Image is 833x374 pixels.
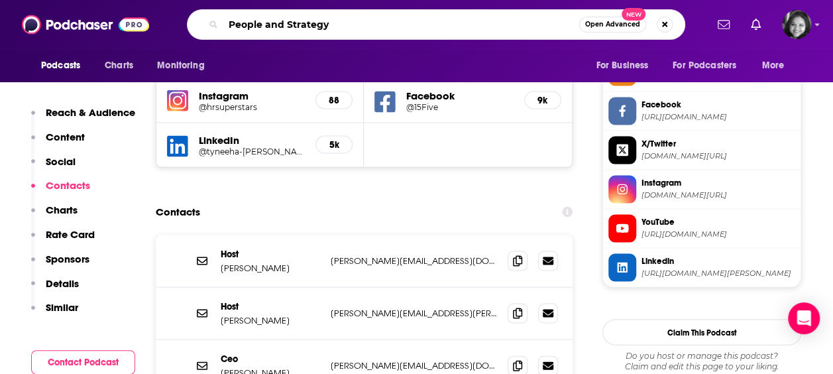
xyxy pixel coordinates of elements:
[331,359,497,371] p: [PERSON_NAME][EMAIL_ADDRESS][DOMAIN_NAME]
[782,10,811,39] button: Show profile menu
[31,106,135,131] button: Reach & Audience
[641,111,795,121] span: https://www.facebook.com/15Five
[641,151,795,160] span: twitter.com/15Five
[167,90,188,111] img: iconImage
[31,131,85,155] button: Content
[664,53,755,78] button: open menu
[31,253,89,277] button: Sponsors
[406,89,513,101] h5: Facebook
[641,176,795,188] span: Instagram
[608,97,795,125] a: Facebook[URL][DOMAIN_NAME]
[762,56,785,75] span: More
[579,17,646,32] button: Open AdvancedNew
[41,56,80,75] span: Podcasts
[331,255,497,266] p: [PERSON_NAME][EMAIL_ADDRESS][DOMAIN_NAME]
[187,9,685,40] div: Search podcasts, credits, & more...
[221,262,320,273] p: [PERSON_NAME]
[46,228,95,241] p: Rate Card
[46,179,90,192] p: Contacts
[596,56,648,75] span: For Business
[31,155,76,180] button: Social
[96,53,141,78] a: Charts
[105,56,133,75] span: Charts
[199,101,305,111] a: @hrsuperstars
[221,314,320,326] p: [PERSON_NAME]
[31,179,90,204] button: Contacts
[223,14,579,35] input: Search podcasts, credits, & more...
[673,56,736,75] span: For Podcasters
[602,350,801,361] span: Do you host or manage this podcast?
[327,139,341,150] h5: 5k
[157,56,204,75] span: Monitoring
[31,301,78,326] button: Similar
[32,53,97,78] button: open menu
[221,353,320,364] p: Ceo
[535,94,550,105] h5: 9k
[586,53,665,78] button: open menu
[31,204,78,228] button: Charts
[602,350,801,371] div: Claim and edit this page to your liking.
[622,8,645,21] span: New
[608,214,795,242] a: YouTube[URL][DOMAIN_NAME]
[221,248,320,259] p: Host
[199,89,305,101] h5: Instagram
[641,229,795,239] span: https://www.youtube.com/@15five14
[585,21,640,28] span: Open Advanced
[46,253,89,265] p: Sponsors
[753,53,801,78] button: open menu
[156,199,200,224] h2: Contacts
[608,253,795,281] a: Linkedin[URL][DOMAIN_NAME][PERSON_NAME]
[782,10,811,39] img: User Profile
[31,228,95,253] button: Rate Card
[22,12,149,37] img: Podchaser - Follow, Share and Rate Podcasts
[608,175,795,203] a: Instagram[DOMAIN_NAME][URL]
[46,204,78,216] p: Charts
[199,133,305,146] h5: LinkedIn
[46,106,135,119] p: Reach & Audience
[46,155,76,168] p: Social
[641,98,795,110] span: Facebook
[221,300,320,312] p: Host
[31,277,79,302] button: Details
[46,277,79,290] p: Details
[641,268,795,278] span: https://www.linkedin.com/in/tyneeha-lenet-rivers
[641,137,795,149] span: X/Twitter
[331,307,497,318] p: [PERSON_NAME][EMAIL_ADDRESS][PERSON_NAME][DOMAIN_NAME]
[641,255,795,267] span: Linkedin
[782,10,811,39] span: Logged in as ShailiPriya
[602,319,801,345] button: Claim This Podcast
[199,146,305,156] a: @tyneeha-[PERSON_NAME]
[641,216,795,227] span: YouTube
[406,101,513,111] a: @15Five
[746,13,766,36] a: Show notifications dropdown
[46,301,78,314] p: Similar
[712,13,735,36] a: Show notifications dropdown
[327,94,341,105] h5: 88
[641,190,795,200] span: instagram.com/hrsuperstars
[608,136,795,164] a: X/Twitter[DOMAIN_NAME][URL]
[788,302,820,334] div: Open Intercom Messenger
[148,53,221,78] button: open menu
[46,131,85,143] p: Content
